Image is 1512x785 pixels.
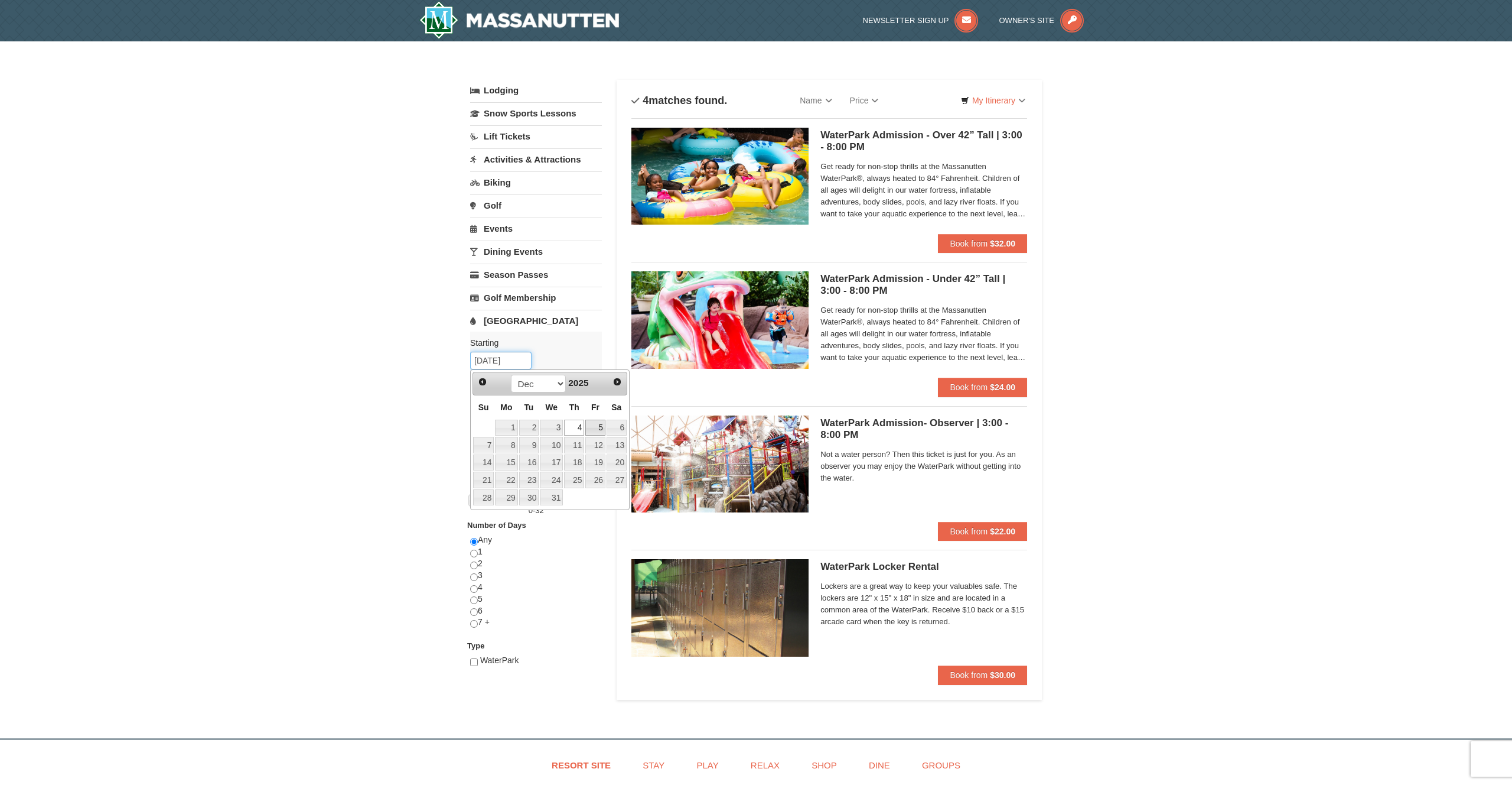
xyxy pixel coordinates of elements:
[540,437,563,453] a: 10
[585,455,605,471] a: 19
[643,95,649,106] span: 4
[519,455,539,471] a: 16
[564,472,584,488] a: 25
[500,403,512,412] span: Monday
[820,580,1027,628] span: Lockers are a great way to keep your valuables safe. The lockers are 12" x 15" x 18" in size and ...
[519,489,539,506] a: 30
[495,489,517,506] a: 29
[999,16,1084,25] a: Owner's Site
[990,239,1015,248] strong: $32.00
[470,218,602,239] a: Events
[585,420,605,436] a: 5
[564,455,584,471] a: 18
[631,128,809,225] img: 6619917-1563-e84d971f.jpg
[591,403,599,412] span: Friday
[607,472,627,488] a: 27
[470,194,602,216] a: Golf
[820,304,1027,364] span: Get ready for non-stop thrills at the Massanutten WaterPark®, always heated to 84° Fahrenheit. Ch...
[470,534,602,640] div: Any 1 2 3 4 5 6 7 +
[419,1,619,39] img: Massanutten Resort Logo
[470,148,602,170] a: Activities & Attractions
[950,527,988,536] span: Book from
[938,378,1027,397] button: Book from $24.00
[820,449,1027,484] span: Not a water person? Then this ticket is just for you. As an observer you may enjoy the WaterPark ...
[953,92,1033,109] a: My Itinerary
[609,374,625,390] a: Next
[419,1,619,39] a: Massanutten Resort
[820,417,1027,441] h5: WaterPark Admission- Observer | 3:00 - 8:00 PM
[564,437,584,453] a: 11
[628,752,679,778] a: Stay
[540,489,563,506] a: 31
[950,239,988,248] span: Book from
[537,752,625,778] a: Resort Site
[607,455,627,471] a: 20
[990,527,1015,536] strong: $22.00
[820,273,1027,297] h5: WaterPark Admission - Under 42” Tall | 3:00 - 8:00 PM
[473,489,494,506] a: 28
[950,382,988,392] span: Book from
[519,472,539,488] a: 23
[990,382,1015,392] strong: $24.00
[495,437,517,453] a: 8
[607,420,627,436] a: 6
[611,403,621,412] span: Saturday
[585,472,605,488] a: 26
[540,472,563,488] a: 24
[519,437,539,453] a: 9
[568,378,588,388] span: 2025
[473,455,494,471] a: 14
[524,403,533,412] span: Tuesday
[612,377,622,387] span: Next
[478,403,489,412] span: Sunday
[495,455,517,471] a: 15
[474,374,491,390] a: Prev
[938,522,1027,541] button: Book from $22.00
[841,89,888,112] a: Price
[797,752,852,778] a: Shop
[470,287,602,309] a: Golf Membership
[938,666,1027,685] button: Book from $30.00
[540,455,563,471] a: 17
[470,80,602,101] a: Lodging
[495,420,517,436] a: 1
[470,171,602,193] a: Biking
[631,95,727,106] h4: matches found.
[990,670,1015,680] strong: $30.00
[470,505,602,517] label: -
[535,506,543,515] span: 32
[631,559,809,656] img: 6619917-1005-d92ad057.png
[631,416,809,512] img: 6619917-1407-941696cb.jpg
[999,16,1055,25] span: Owner's Site
[478,377,487,387] span: Prev
[863,16,979,25] a: Newsletter Sign Up
[791,89,840,112] a: Name
[480,656,519,665] span: WaterPark
[540,420,563,436] a: 3
[519,420,539,436] a: 2
[470,125,602,147] a: Lift Tickets
[545,403,558,412] span: Wednesday
[820,129,1027,153] h5: WaterPark Admission - Over 42” Tall | 3:00 - 8:00 PM
[938,234,1027,253] button: Book from $32.00
[470,310,602,332] a: [GEOGRAPHIC_DATA]
[467,521,526,530] strong: Number of Days
[907,752,975,778] a: Groups
[820,161,1027,220] span: Get ready for non-stop thrills at the Massanutten WaterPark®, always heated to 84° Fahrenheit. Ch...
[607,437,627,453] a: 13
[863,16,949,25] span: Newsletter Sign Up
[529,506,533,515] span: 0
[854,752,905,778] a: Dine
[631,271,809,368] img: 6619917-1391-b04490f2.jpg
[682,752,733,778] a: Play
[470,241,602,262] a: Dining Events
[820,561,1027,573] h5: WaterPark Locker Rental
[585,437,605,453] a: 12
[470,264,602,286] a: Season Passes
[467,641,484,650] strong: Type
[495,472,517,488] a: 22
[564,420,584,436] a: 4
[473,437,494,453] a: 7
[473,472,494,488] a: 21
[569,403,579,412] span: Thursday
